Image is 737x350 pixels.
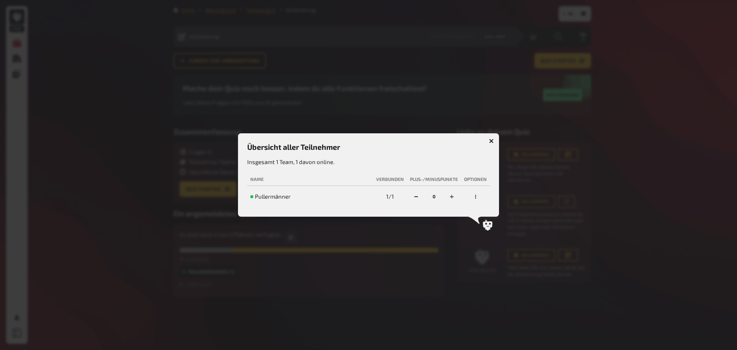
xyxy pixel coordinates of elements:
[247,143,490,151] h3: Übersicht aller Teilnehmer
[407,173,461,186] th: Plus-/Minuspunkte
[373,173,407,186] th: Verbunden
[255,193,291,201] span: Pullermänner
[373,187,407,206] td: 1 / 1
[430,191,438,203] div: 0
[461,173,490,186] th: Optionen
[247,173,373,186] th: Name
[247,158,490,166] p: Insgesamt 1 Team, 1 davon online.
